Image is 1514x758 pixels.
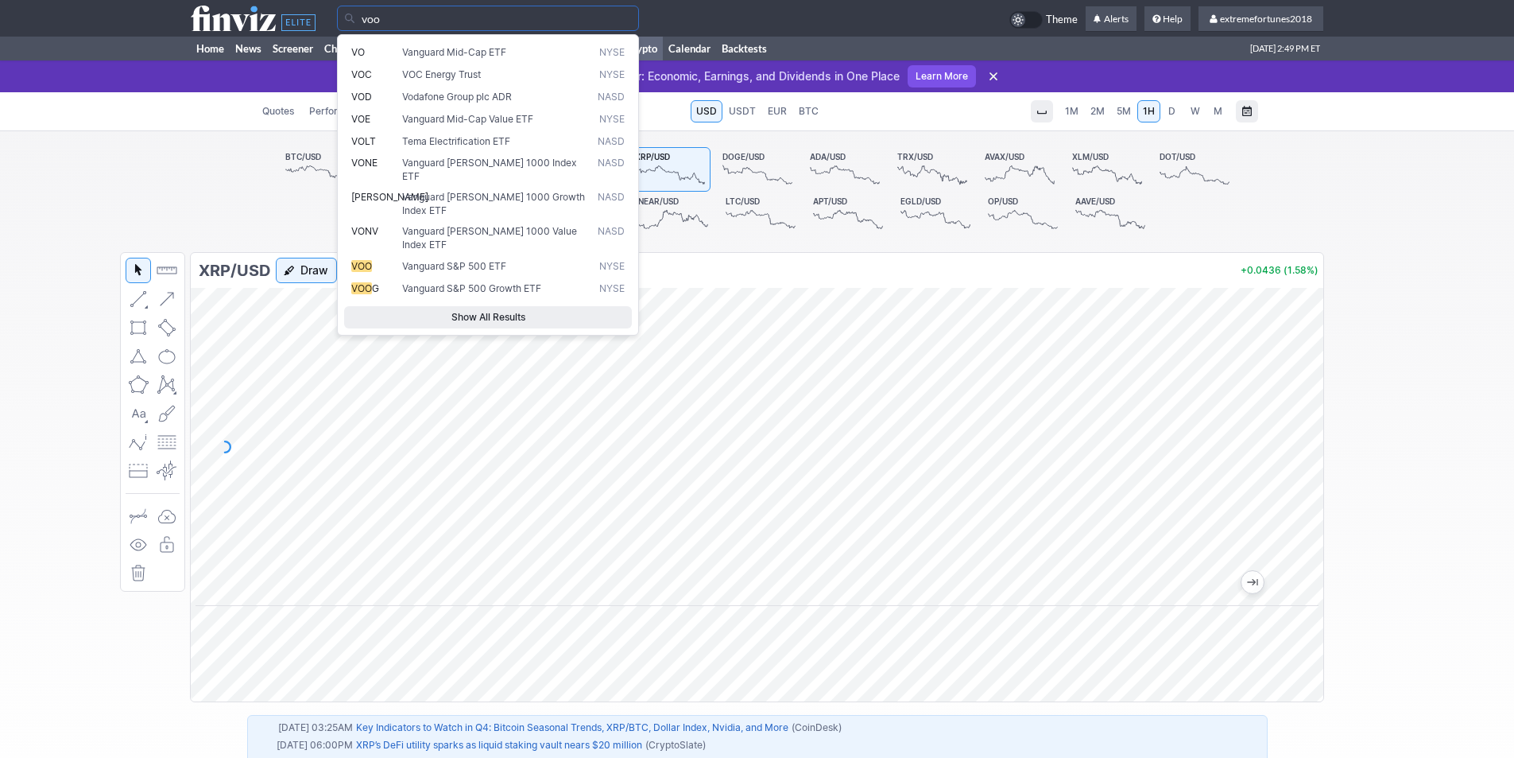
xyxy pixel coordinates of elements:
span: Performance [309,103,369,119]
span: (CoinDesk) [792,720,842,736]
span: [DATE] 2:49 PM ET [1250,37,1320,60]
span: VO [351,46,365,58]
button: Position [126,458,151,484]
a: Calendar [663,37,716,60]
a: USD [691,100,722,122]
button: Mouse [126,258,151,283]
span: NYSE [599,68,625,82]
span: Vanguard S&P 500 ETF [402,260,506,272]
span: Theme [1046,11,1078,29]
span: AAVE/USD [1075,196,1115,206]
input: Search [337,6,639,31]
span: G [372,282,379,294]
span: Draw [300,262,328,278]
span: OP/USD [988,196,1018,206]
span: AVAX/USD [985,152,1024,161]
a: USDT [723,100,761,122]
span: VOO [351,282,372,294]
span: NYSE [599,46,625,60]
button: Triangle [126,344,151,369]
button: Ellipse [154,344,180,369]
a: XLM/USD [1067,147,1148,192]
span: USD [696,103,717,119]
span: NASD [598,225,625,251]
button: Drawing mode: Single [126,503,151,529]
a: Theme [1009,11,1078,29]
span: W [1191,105,1200,117]
a: Quotes [255,100,301,122]
span: VONE [351,157,378,169]
span: Vodafone Group plc ADR [402,91,512,103]
h3: XRP/USD [199,259,271,282]
span: Vanguard [PERSON_NAME] 1000 Value Index ETF [402,225,577,251]
span: VOE [351,113,370,125]
a: W [1184,100,1206,122]
span: 1M [1065,105,1078,117]
a: OP/USD [982,192,1063,236]
button: Rotated rectangle [154,315,180,340]
span: DOGE/USD [722,152,765,161]
span: D [1168,105,1175,117]
span: BTC [799,103,819,119]
span: VOD [351,91,372,103]
a: 2M [1085,100,1110,122]
span: EGLD/USD [900,196,941,206]
a: EUR [762,100,792,122]
button: Draw [276,258,337,283]
a: Performance [302,100,376,122]
button: Drawings autosave: Off [154,503,180,529]
a: 1H [1137,100,1160,122]
button: Interval [1031,100,1053,122]
a: Key Indicators to Watch in Q4: Bitcoin Seasonal Trends, XRP/BTC, Dollar Index, Nvidia, and More [356,721,788,733]
span: Vanguard S&P 500 Growth ETF [402,282,541,294]
button: Elliott waves [126,430,151,455]
td: [DATE] 03:25AM [251,719,354,737]
span: NASD [598,191,625,217]
a: BTC/USD [280,147,361,192]
span: (CryptoSlate) [645,737,706,753]
button: Lock drawings [154,532,180,558]
a: Show All Results [344,306,632,328]
a: AVAX/USD [979,147,1060,192]
a: ADA/USD [804,147,885,192]
a: Crypto [620,37,663,60]
span: VOC [351,68,372,80]
p: +0.0436 (1.58%) [1241,266,1318,275]
a: DOGE/USD [717,147,798,192]
span: BTC/USD [285,152,321,161]
a: NEAR/USD [633,192,714,236]
span: APT/USD [813,196,847,206]
a: AAVE/USD [1070,192,1151,236]
span: Vanguard [PERSON_NAME] 1000 Growth Index ETF [402,191,585,216]
button: Jump to the most recent bar [1241,571,1264,593]
a: Help [1144,6,1191,32]
a: Learn More [908,65,976,87]
a: EGLD/USD [895,192,976,236]
span: 1H [1143,105,1155,117]
span: NASD [598,91,625,104]
button: Anchored VWAP [154,458,180,484]
td: [DATE] 06:00PM [251,737,354,754]
a: DOT/USD [1154,147,1235,192]
button: Line [126,286,151,312]
span: USDT [729,103,756,119]
span: DOT/USD [1160,152,1195,161]
a: News [230,37,267,60]
a: extremefortunes2018 [1198,6,1323,32]
a: XRP/USD [629,147,711,192]
span: M [1214,105,1222,117]
span: NYSE [599,260,625,274]
a: 1M [1059,100,1084,122]
span: VONV [351,225,378,237]
span: 5M [1117,105,1131,117]
button: Remove all drawings [126,561,151,586]
span: [PERSON_NAME] [351,191,428,203]
button: Rectangle [126,315,151,340]
span: NASD [598,135,625,149]
span: NASD [598,157,625,183]
a: Home [191,37,230,60]
span: VOO [351,260,372,272]
a: M [1207,100,1229,122]
a: LTC/USD [720,192,801,236]
div: Search [337,34,639,336]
